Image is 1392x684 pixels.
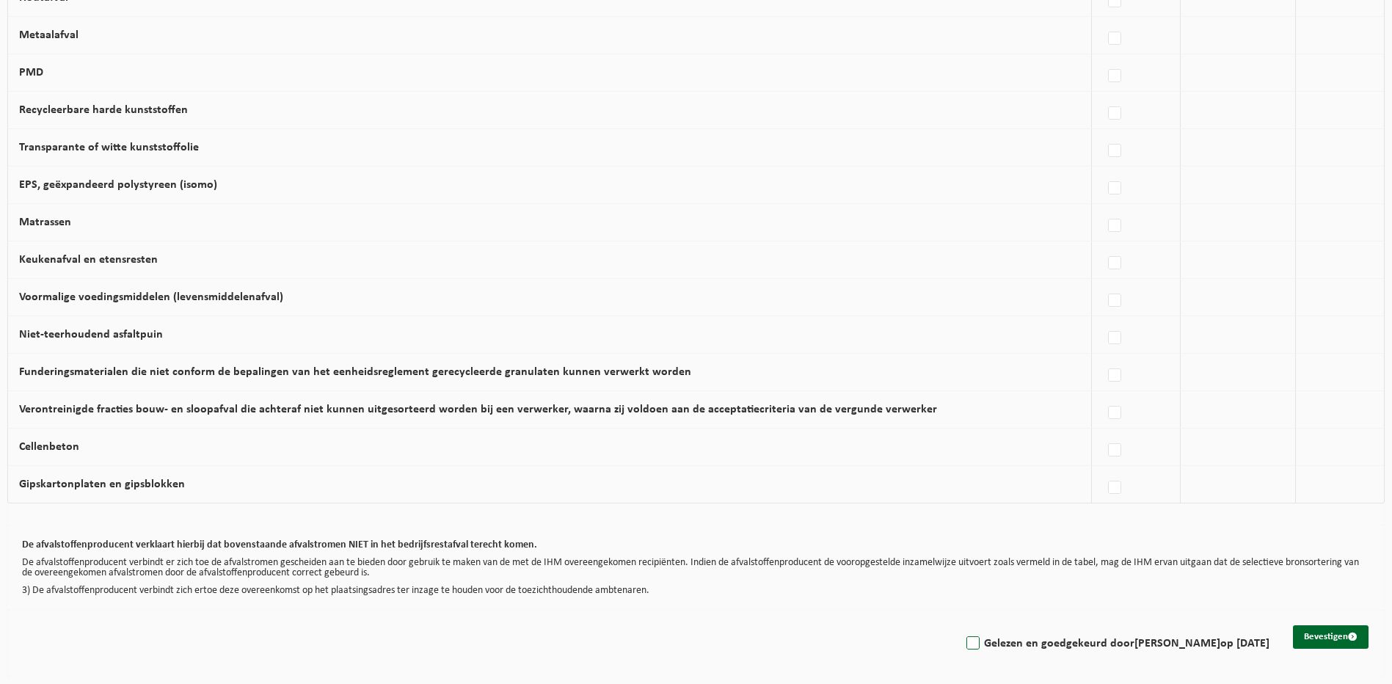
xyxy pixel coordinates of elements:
p: De afvalstoffenproducent verbindt er zich toe de afvalstromen gescheiden aan te bieden door gebru... [22,558,1370,578]
label: Voormalige voedingsmiddelen (levensmiddelenafval) [19,291,283,303]
label: Gipskartonplaten en gipsblokken [19,479,185,490]
label: Niet-teerhoudend asfaltpuin [19,329,163,341]
label: Funderingsmaterialen die niet conform de bepalingen van het eenheidsreglement gerecycleerde granu... [19,366,691,378]
label: Matrassen [19,217,71,228]
strong: [PERSON_NAME] [1134,638,1220,650]
label: Keukenafval en etensresten [19,254,158,266]
b: De afvalstoffenproducent verklaart hierbij dat bovenstaande afvalstromen NIET in het bedrijfsrest... [22,539,537,550]
label: Gelezen en goedgekeurd door op [DATE] [963,633,1269,655]
label: EPS, geëxpandeerd polystyreen (isomo) [19,179,217,191]
label: Cellenbeton [19,441,79,453]
label: PMD [19,67,43,79]
label: Recycleerbare harde kunststoffen [19,104,188,116]
p: 3) De afvalstoffenproducent verbindt zich ertoe deze overeenkomst op het plaatsingsadres ter inza... [22,586,1370,596]
button: Bevestigen [1293,625,1369,649]
label: Metaalafval [19,29,79,41]
label: Transparante of witte kunststoffolie [19,142,199,153]
label: Verontreinigde fracties bouw- en sloopafval die achteraf niet kunnen uitgesorteerd worden bij een... [19,404,937,415]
